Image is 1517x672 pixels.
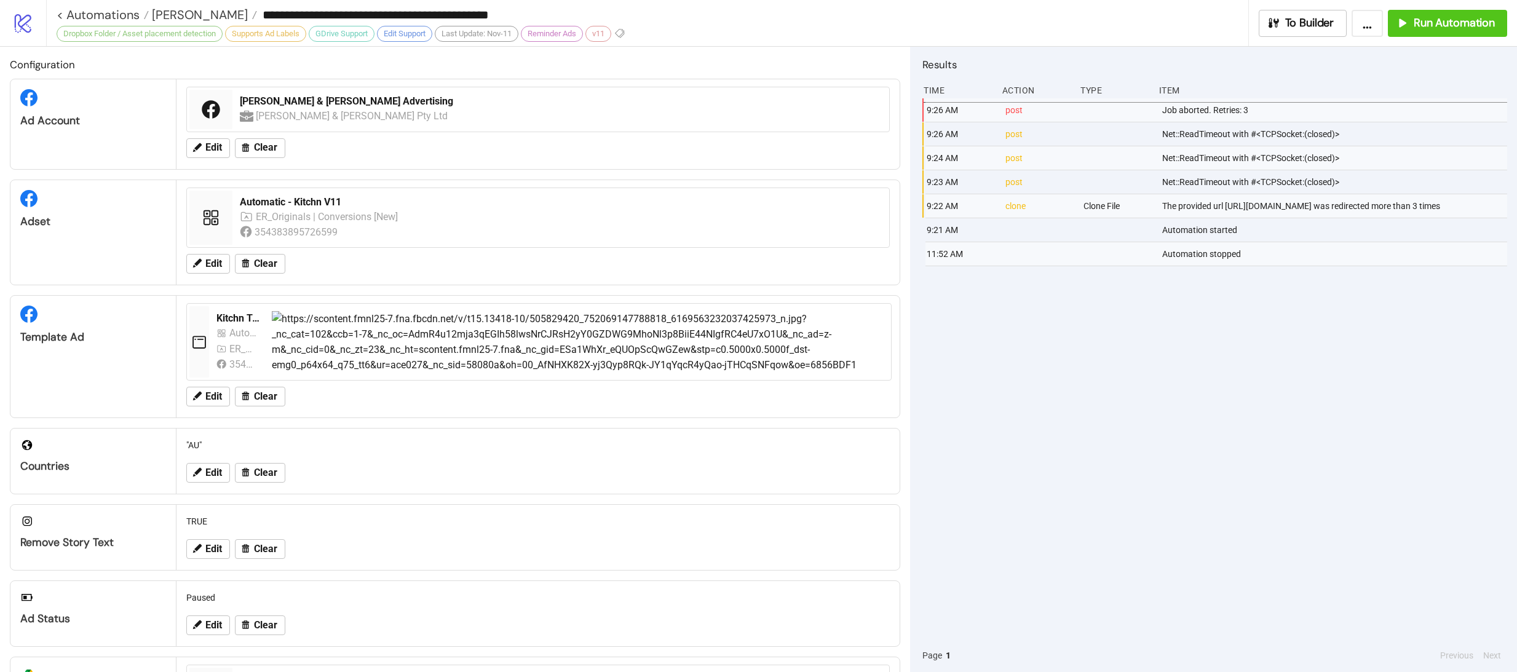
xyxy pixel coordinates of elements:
button: Clear [235,539,285,559]
button: Edit [186,463,230,483]
div: Template Ad [20,330,166,344]
span: Edit [205,467,222,478]
div: Countries [20,459,166,473]
button: Clear [235,387,285,406]
span: Edit [205,142,222,153]
div: The provided url [URL][DOMAIN_NAME] was redirected more than 3 times [1161,194,1510,218]
span: Edit [205,620,222,631]
div: 11:52 AM [925,242,996,266]
button: Edit [186,387,230,406]
div: post [1004,170,1074,194]
button: Next [1479,649,1505,662]
div: Dropbox Folder / Asset placement detection [57,26,223,42]
button: Edit [186,615,230,635]
div: 9:23 AM [925,170,996,194]
div: Item [1158,79,1507,102]
span: Clear [254,142,277,153]
div: Automation started [1161,218,1510,242]
div: GDrive Support [309,26,374,42]
div: Supports Ad Labels [225,26,306,42]
div: Last Update: Nov-11 [435,26,518,42]
button: Clear [235,615,285,635]
button: Previous [1436,649,1477,662]
div: "AU" [181,433,895,457]
button: Clear [235,138,285,158]
span: Edit [205,391,222,402]
div: Type [1079,79,1149,102]
div: Clone File [1082,194,1152,218]
div: Automatic - Kitchn V9 [229,325,257,341]
div: Reminder Ads [521,26,583,42]
span: [PERSON_NAME] [149,7,248,23]
button: Clear [235,463,285,483]
div: Ad Account [20,114,166,128]
div: Remove Story Text [20,536,166,550]
div: Paused [181,586,895,609]
span: Clear [254,467,277,478]
div: ER_Originals | Conversions [New] [229,341,257,357]
div: [PERSON_NAME] & [PERSON_NAME] Pty Ltd [256,108,449,124]
div: post [1004,146,1074,170]
div: Action [1001,79,1071,102]
div: Kitchn Template [216,312,262,325]
div: 9:26 AM [925,98,996,122]
div: Ad Status [20,612,166,626]
div: TRUE [181,510,895,533]
span: To Builder [1285,16,1334,30]
div: 354383895726599 [229,357,257,372]
div: 9:22 AM [925,194,996,218]
button: 1 [942,649,954,662]
div: v11 [585,26,611,42]
div: Automation stopped [1161,242,1510,266]
div: clone [1004,194,1074,218]
button: To Builder [1259,10,1347,37]
div: Job aborted. Retries: 3 [1161,98,1510,122]
span: Clear [254,258,277,269]
img: https://scontent.fmnl25-7.fna.fbcdn.net/v/t15.13418-10/505829420_752069147788818_6169563232037425... [272,311,884,373]
div: Net::ReadTimeout with #<TCPSocket:(closed)> [1161,170,1510,194]
span: Edit [205,258,222,269]
h2: Results [922,57,1507,73]
h2: Configuration [10,57,900,73]
button: Clear [235,254,285,274]
button: Edit [186,539,230,559]
a: < Automations [57,9,149,21]
div: Automatic - Kitchn V11 [240,196,882,209]
div: Net::ReadTimeout with #<TCPSocket:(closed)> [1161,122,1510,146]
button: Run Automation [1388,10,1507,37]
button: ... [1352,10,1383,37]
div: 354383895726599 [255,224,340,240]
div: ER_Originals | Conversions [New] [256,209,399,224]
div: 9:21 AM [925,218,996,242]
a: [PERSON_NAME] [149,9,257,21]
div: Net::ReadTimeout with #<TCPSocket:(closed)> [1161,146,1510,170]
span: Edit [205,544,222,555]
span: Clear [254,391,277,402]
div: Adset [20,215,166,229]
div: Edit Support [377,26,432,42]
button: Edit [186,138,230,158]
span: Clear [254,544,277,555]
div: 9:26 AM [925,122,996,146]
span: Page [922,649,942,662]
span: Clear [254,620,277,631]
span: Run Automation [1414,16,1495,30]
div: post [1004,122,1074,146]
div: Time [922,79,992,102]
div: 9:24 AM [925,146,996,170]
div: post [1004,98,1074,122]
div: [PERSON_NAME] & [PERSON_NAME] Advertising [240,95,882,108]
button: Edit [186,254,230,274]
